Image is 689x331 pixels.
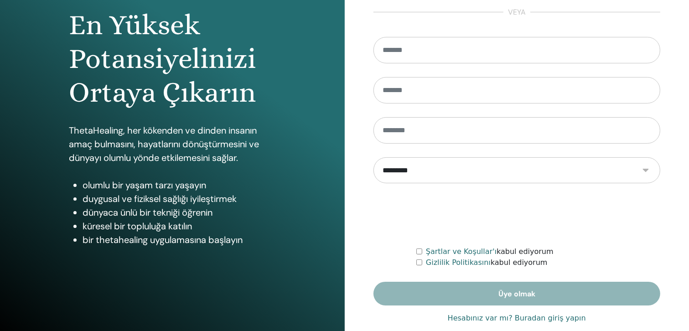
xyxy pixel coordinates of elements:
font: kabul ediyorum [491,258,548,267]
a: Şartlar ve Koşullar'ı [426,247,497,256]
a: Hesabınız var mı? Buradan giriş yapın [448,313,586,324]
font: Hesabınız var mı? Buradan giriş yapın [448,314,586,322]
font: olumlu bir yaşam tarzı yaşayın [83,179,206,191]
font: kabul ediyorum [497,247,554,256]
font: küresel bir topluluğa katılın [83,220,192,232]
font: ThetaHealing, her kökenden ve dinden insanın amaç bulmasını, hayatlarını dönüştürmesini ve dünyay... [69,124,259,164]
font: veya [508,7,526,17]
font: dünyaca ünlü bir tekniği öğrenin [83,207,212,218]
a: Gizlilik Politikasını [426,258,491,267]
font: duygusal ve fiziksel sağlığı iyileştirmek [83,193,237,205]
iframe: reCAPTCHA [447,197,586,233]
font: bir thetahealing uygulamasına başlayın [83,234,243,246]
font: En Yüksek Potansiyelinizi Ortaya Çıkarın [69,9,256,109]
